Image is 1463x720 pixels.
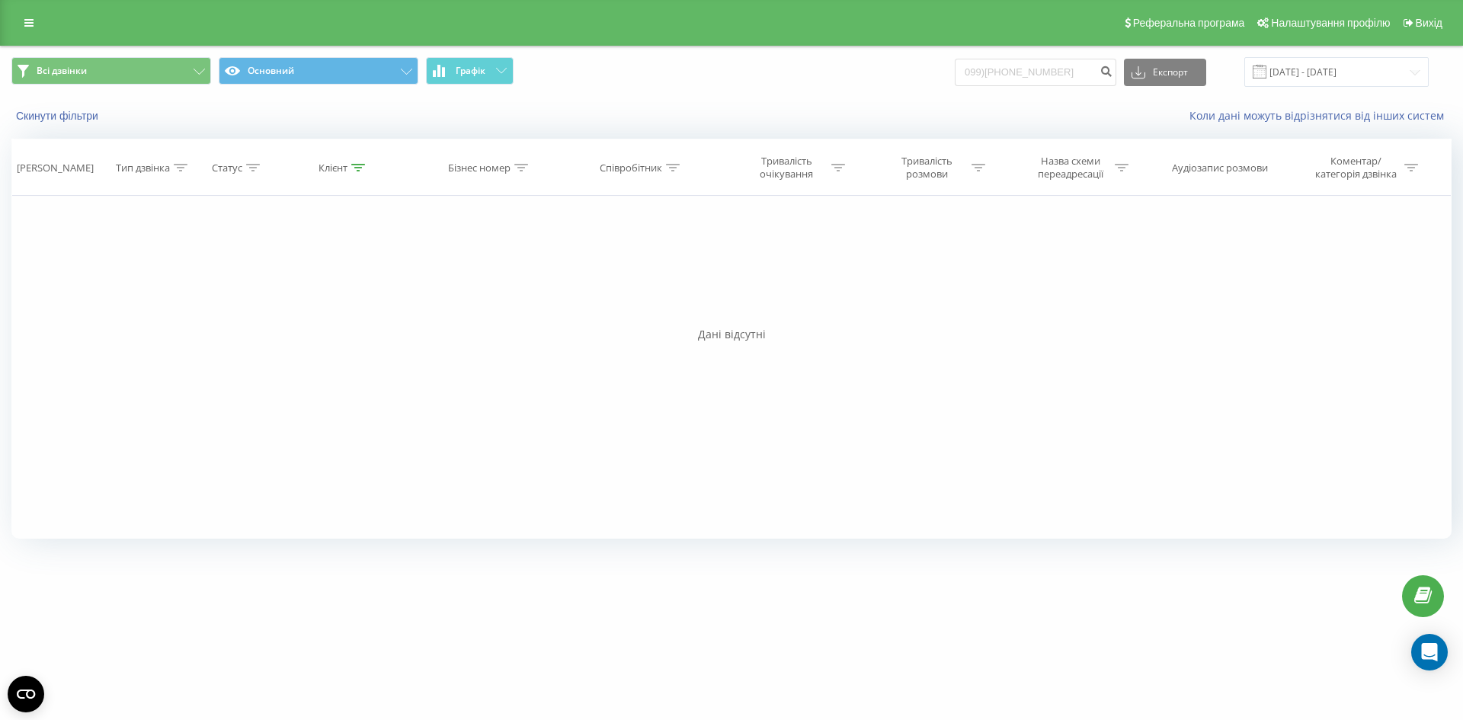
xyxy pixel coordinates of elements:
[11,57,211,85] button: Всі дзвінки
[1133,17,1245,29] span: Реферальна програма
[1029,155,1111,181] div: Назва схеми переадресації
[746,155,828,181] div: Тривалість очікування
[1411,634,1448,670] div: Open Intercom Messenger
[17,162,94,174] div: [PERSON_NAME]
[219,57,418,85] button: Основний
[1189,108,1452,123] a: Коли дані можуть відрізнятися вiд інших систем
[11,109,106,123] button: Скинути фільтри
[212,162,242,174] div: Статус
[1271,17,1390,29] span: Налаштування профілю
[116,162,170,174] div: Тип дзвінка
[426,57,514,85] button: Графік
[1124,59,1206,86] button: Експорт
[1311,155,1401,181] div: Коментар/категорія дзвінка
[955,59,1116,86] input: Пошук за номером
[319,162,347,174] div: Клієнт
[1172,162,1268,174] div: Аудіозапис розмови
[886,155,968,181] div: Тривалість розмови
[600,162,662,174] div: Співробітник
[456,66,485,76] span: Графік
[448,162,511,174] div: Бізнес номер
[8,676,44,712] button: Open CMP widget
[37,65,87,77] span: Всі дзвінки
[1416,17,1442,29] span: Вихід
[11,327,1452,342] div: Дані відсутні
